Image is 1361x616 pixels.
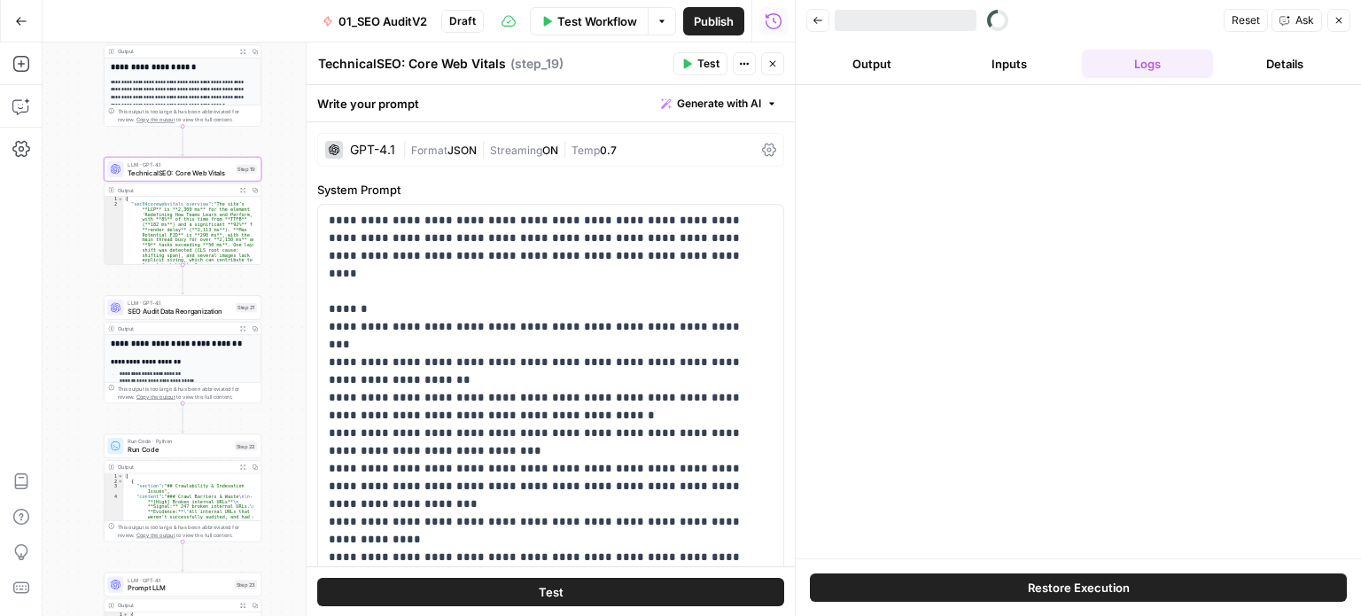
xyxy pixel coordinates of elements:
span: Toggle code folding, rows 1 through 6 [118,197,123,202]
span: ( step_19 ) [510,55,564,73]
button: Logs [1082,50,1213,78]
button: Generate with AI [654,92,784,115]
button: Test [317,577,784,605]
button: Output [806,50,937,78]
button: 01_SEO AuditV2 [312,7,438,35]
span: ON [542,144,558,157]
div: Output [118,48,234,56]
span: TechnicalSEO: Core Web Vitals [128,168,231,177]
div: This output is too large & has been abbreviated for review. to view the full content. [118,385,257,401]
button: Restore Execution [810,573,1347,602]
div: Output [118,601,234,609]
span: Toggle code folding, rows 1 through 6 [118,473,123,479]
div: Run Code · PythonRun CodeStep 22Output[ { "section":"## Crawlability & Indexation Issues", "conte... [104,433,261,542]
div: LLM · GPT-4.1TechnicalSEO: Core Web VitalsStep 19Output{ "sec04corewebvitals_overview":"The site’... [104,157,261,265]
span: Prompt LLM [128,583,230,593]
span: Streaming [490,144,542,157]
div: GPT-4.1 [350,144,395,156]
span: Run Code [128,445,230,455]
button: Reset [1224,9,1268,32]
span: 01_SEO AuditV2 [338,12,427,30]
span: Run Code · Python [128,437,230,445]
span: | [477,140,490,158]
div: 2 [105,202,124,269]
span: JSON [447,144,477,157]
span: | [402,140,411,158]
g: Edge from step_21 to step_22 [181,403,183,433]
div: Output [118,186,234,194]
span: Publish [694,12,734,30]
span: Copy the output [136,394,175,400]
span: | [558,140,572,158]
span: Test Workflow [557,12,637,30]
g: Edge from step_22 to step_23 [181,542,183,572]
div: Step 22 [235,441,257,450]
span: Generate with AI [677,96,761,112]
div: 2 [105,479,124,484]
div: Write your prompt [307,85,795,121]
span: Copy the output [136,532,175,538]
g: Edge from step_20 to step_19 [181,126,183,156]
div: 3 [105,484,124,494]
span: Copy the output [136,117,175,123]
div: Step 23 [235,580,257,589]
span: LLM · GPT-4.1 [128,576,230,584]
span: Test [539,582,564,600]
span: LLM · GPT-4.1 [128,299,231,307]
div: Output [118,324,234,332]
span: Format [411,144,447,157]
label: System Prompt [317,181,784,199]
span: 0.7 [600,144,617,157]
div: Step 19 [236,165,257,174]
span: Draft [449,13,476,29]
span: Toggle code folding, rows 2 through 5 [118,479,123,484]
button: Details [1220,50,1351,78]
g: Edge from step_19 to step_21 [181,265,183,295]
div: Step 21 [236,303,257,312]
span: SEO Audit Data Reorganization [128,306,231,316]
div: This output is too large & has been abbreviated for review. to view the full content. [118,523,257,539]
span: Temp [572,144,600,157]
span: Restore Execution [1028,579,1130,597]
div: Output [118,463,234,471]
span: Test [697,56,719,72]
button: Test Workflow [530,7,648,35]
textarea: TechnicalSEO: Core Web Vitals [318,55,506,73]
button: Test [673,52,727,75]
button: Inputs [945,50,1076,78]
span: LLM · GPT-4.1 [128,160,231,168]
span: Reset [1232,12,1260,28]
button: Ask [1272,9,1322,32]
div: 1 [105,197,124,202]
div: 1 [105,473,124,479]
div: This output is too large & has been abbreviated for review. to view the full content. [118,107,257,123]
button: Publish [683,7,744,35]
span: Ask [1295,12,1314,28]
